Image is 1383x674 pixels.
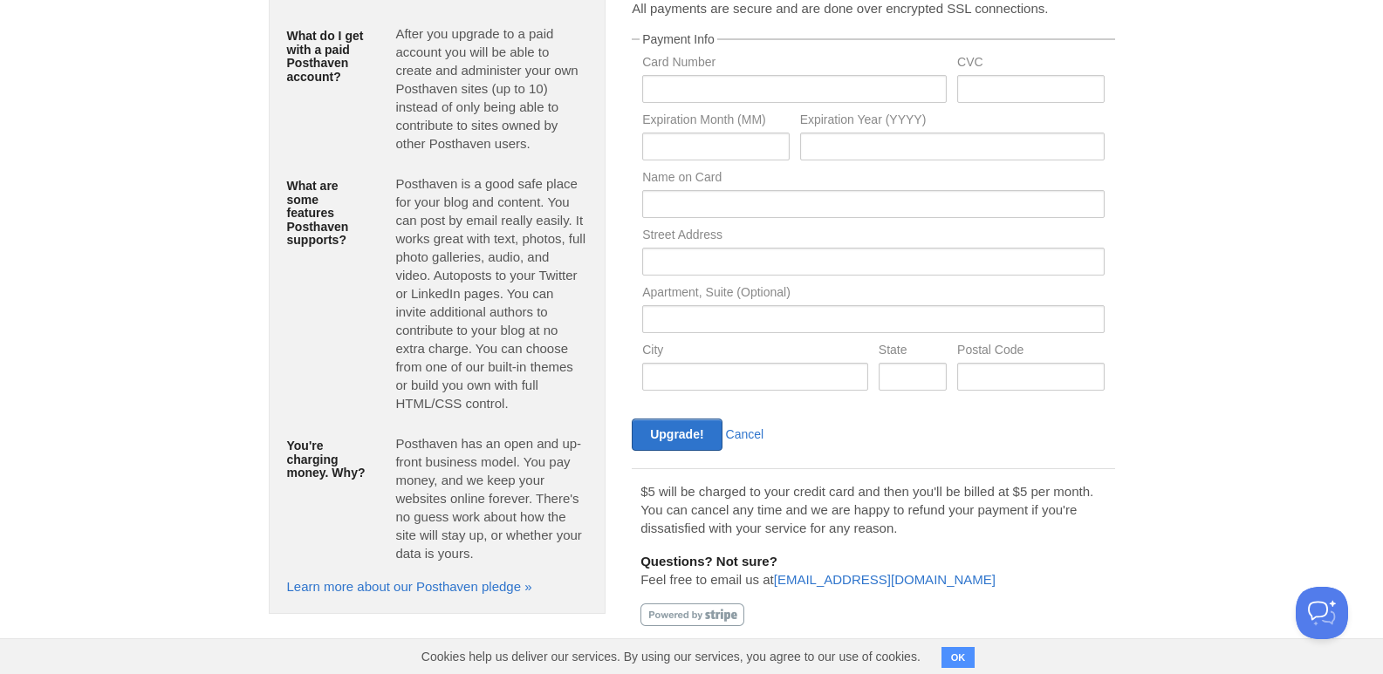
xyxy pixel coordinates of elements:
button: OK [941,647,976,668]
label: Postal Code [957,344,1104,360]
iframe: Help Scout Beacon - Open [1296,587,1348,639]
h5: What do I get with a paid Posthaven account? [287,30,370,84]
label: Card Number [642,56,947,72]
span: Cookies help us deliver our services. By using our services, you agree to our use of cookies. [404,639,938,674]
label: Expiration Month (MM) [642,113,789,130]
h5: What are some features Posthaven supports? [287,180,370,247]
input: Upgrade! [632,419,722,451]
label: City [642,344,868,360]
p: $5 will be charged to your credit card and then you'll be billed at $5 per month. You can cancel ... [640,482,1106,537]
a: Learn more about our Posthaven pledge » [287,579,532,594]
a: Cancel [726,427,764,441]
p: Posthaven has an open and up-front business model. You pay money, and we keep your websites onlin... [395,434,587,562]
p: Feel free to email us at [640,552,1106,589]
p: Posthaven is a good safe place for your blog and content. You can post by email really easily. It... [395,174,587,412]
label: Expiration Year (YYYY) [800,113,1105,130]
label: Street Address [642,228,1104,245]
label: CVC [957,56,1104,72]
label: Apartment, Suite (Optional) [642,286,1104,303]
h5: You're charging money. Why? [287,439,370,480]
b: Questions? Not sure? [640,554,777,568]
a: [EMAIL_ADDRESS][DOMAIN_NAME] [774,572,996,587]
label: State [879,344,947,360]
label: Name on Card [642,171,1104,187]
p: After you upgrade to a paid account you will be able to create and administer your own Posthaven ... [395,24,587,153]
legend: Payment Info [640,33,717,45]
